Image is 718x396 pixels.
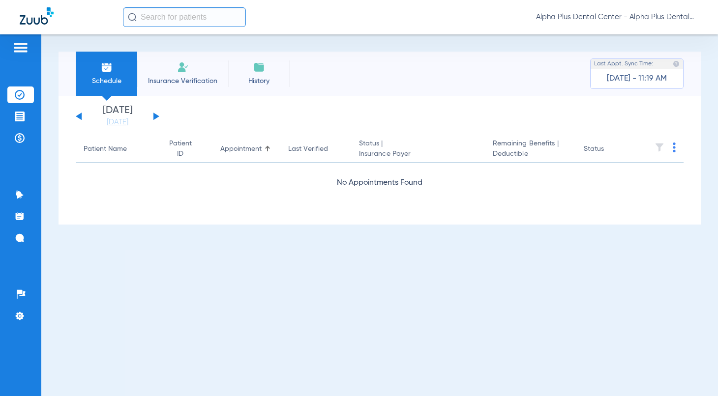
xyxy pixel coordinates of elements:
div: Appointment [220,144,272,154]
span: Alpha Plus Dental Center - Alpha Plus Dental [536,12,698,22]
img: Search Icon [128,13,137,22]
img: History [253,61,265,73]
div: No Appointments Found [76,177,684,189]
span: [DATE] - 11:19 AM [607,74,667,84]
div: Patient ID [165,139,196,159]
div: Last Verified [288,144,328,154]
input: Search for patients [123,7,246,27]
li: [DATE] [88,106,147,127]
div: Patient ID [165,139,205,159]
img: hamburger-icon [13,42,29,54]
img: last sync help info [673,60,680,67]
a: [DATE] [88,117,147,127]
img: filter.svg [655,142,664,152]
img: Zuub Logo [20,7,54,25]
div: Appointment [220,144,262,154]
div: Last Verified [288,144,343,154]
span: Deductible [493,149,568,159]
span: Last Appt. Sync Time: [594,59,653,69]
div: Patient Name [84,144,150,154]
th: Status | [351,136,485,163]
span: Insurance Verification [145,76,221,86]
th: Remaining Benefits | [485,136,576,163]
div: Patient Name [84,144,127,154]
img: Schedule [101,61,113,73]
iframe: Chat Widget [669,349,718,396]
span: History [236,76,282,86]
img: group-dot-blue.svg [673,142,676,152]
span: Schedule [83,76,130,86]
th: Status [576,136,642,163]
img: Manual Insurance Verification [177,61,189,73]
span: Insurance Payer [359,149,477,159]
